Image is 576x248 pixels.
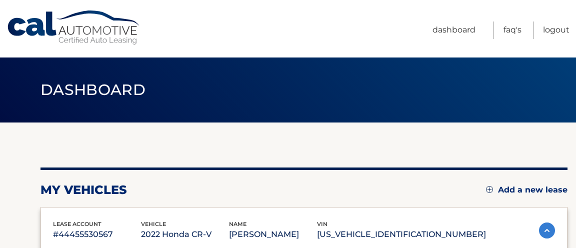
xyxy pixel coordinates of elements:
[432,21,475,39] a: Dashboard
[539,222,555,238] img: accordion-active.svg
[40,80,145,99] span: Dashboard
[317,220,327,227] span: vin
[486,185,567,195] a: Add a new lease
[6,10,141,45] a: Cal Automotive
[503,21,521,39] a: FAQ's
[141,227,229,241] p: 2022 Honda CR-V
[141,220,166,227] span: vehicle
[40,182,127,197] h2: my vehicles
[543,21,569,39] a: Logout
[229,227,317,241] p: [PERSON_NAME]
[229,220,246,227] span: name
[53,220,101,227] span: lease account
[53,227,141,241] p: #44455530567
[486,186,493,193] img: add.svg
[317,227,486,241] p: [US_VEHICLE_IDENTIFICATION_NUMBER]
